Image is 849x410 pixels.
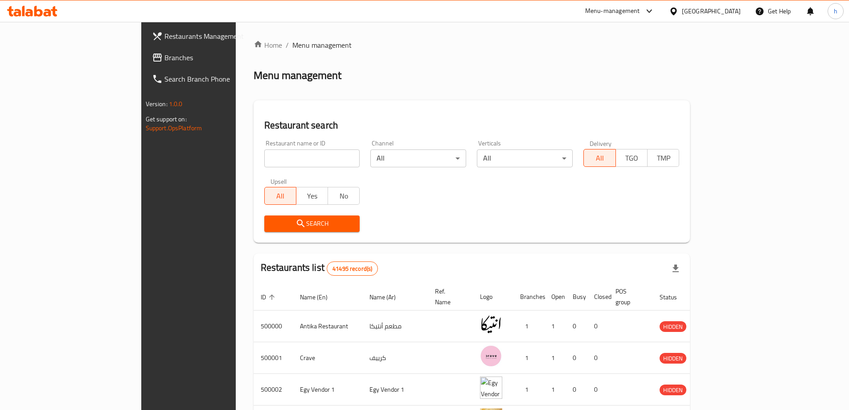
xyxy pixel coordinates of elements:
span: Name (En) [300,292,339,302]
a: Search Branch Phone [145,68,283,90]
td: 1 [513,374,544,406]
img: Antika Restaurant [480,313,502,335]
th: Logo [473,283,513,311]
span: 1.0.0 [169,98,183,110]
h2: Restaurant search [264,119,680,132]
button: All [264,187,296,205]
div: Total records count [327,261,378,276]
span: h [834,6,837,16]
th: Branches [513,283,544,311]
span: Branches [164,52,276,63]
div: All [477,149,573,167]
div: Export file [665,258,686,279]
td: 0 [566,311,587,342]
div: All [370,149,466,167]
img: Egy Vendor 1 [480,377,502,399]
th: Busy [566,283,587,311]
a: Support.OpsPlatform [146,122,202,134]
td: 0 [566,342,587,374]
td: 1 [544,311,566,342]
td: 0 [587,311,608,342]
span: Ref. Name [435,286,462,307]
td: Antika Restaurant [293,311,362,342]
span: Get support on: [146,113,187,125]
span: 41495 record(s) [327,265,377,273]
span: Version: [146,98,168,110]
li: / [286,40,289,50]
td: 1 [513,342,544,374]
a: Restaurants Management [145,25,283,47]
td: Egy Vendor 1 [293,374,362,406]
label: Delivery [590,140,612,146]
span: Menu management [292,40,352,50]
button: Search [264,215,360,232]
span: No [332,190,356,203]
img: Crave [480,345,502,367]
th: Open [544,283,566,311]
span: Search [271,218,353,229]
div: [GEOGRAPHIC_DATA] [682,6,741,16]
div: Menu-management [585,6,640,17]
nav: breadcrumb [254,40,690,50]
span: HIDDEN [660,353,686,364]
td: 1 [513,311,544,342]
span: TMP [651,152,676,165]
button: TGO [615,149,648,167]
div: HIDDEN [660,321,686,332]
td: Egy Vendor 1 [362,374,428,406]
span: Restaurants Management [164,31,276,41]
button: All [583,149,615,167]
td: 1 [544,374,566,406]
span: Yes [300,190,324,203]
h2: Menu management [254,68,341,83]
th: Closed [587,283,608,311]
span: All [268,190,293,203]
input: Search for restaurant name or ID.. [264,149,360,167]
label: Upsell [271,178,287,184]
span: HIDDEN [660,385,686,395]
span: HIDDEN [660,322,686,332]
h2: Restaurants list [261,261,378,276]
button: TMP [647,149,679,167]
span: Search Branch Phone [164,74,276,84]
td: 0 [587,374,608,406]
button: Yes [296,187,328,205]
td: 1 [544,342,566,374]
span: All [587,152,612,165]
td: كرييف [362,342,428,374]
a: Branches [145,47,283,68]
span: ID [261,292,278,302]
span: Name (Ar) [369,292,407,302]
td: Crave [293,342,362,374]
button: No [328,187,360,205]
div: HIDDEN [660,385,686,395]
td: 0 [566,374,587,406]
td: مطعم أنتيكا [362,311,428,342]
td: 0 [587,342,608,374]
span: TGO [619,152,644,165]
span: Status [660,292,689,302]
span: POS group [615,286,642,307]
